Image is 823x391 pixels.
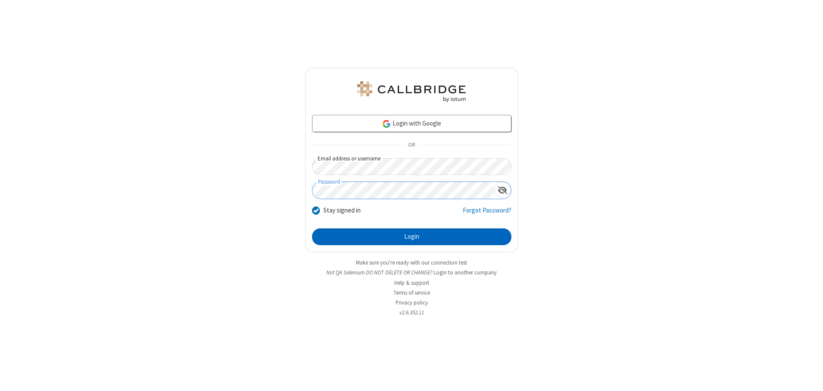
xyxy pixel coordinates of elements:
li: Not QA Selenium DO NOT DELETE OR CHANGE? [305,268,518,277]
span: OR [405,139,418,151]
img: google-icon.png [382,119,391,129]
div: Show password [494,182,511,198]
input: Email address or username [312,158,511,175]
a: Help & support [394,279,429,286]
a: Login with Google [312,115,511,132]
img: QA Selenium DO NOT DELETE OR CHANGE [356,81,467,102]
button: Login [312,228,511,246]
li: v2.6.352.11 [305,308,518,317]
button: Login to another company [433,268,497,277]
a: Forgot Password? [463,206,511,222]
input: Password [312,182,494,199]
a: Terms of service [393,289,430,296]
a: Make sure you're ready with our connection test [356,259,467,266]
a: Privacy policy [396,299,428,306]
iframe: Chat [801,369,817,385]
label: Stay signed in [323,206,361,216]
